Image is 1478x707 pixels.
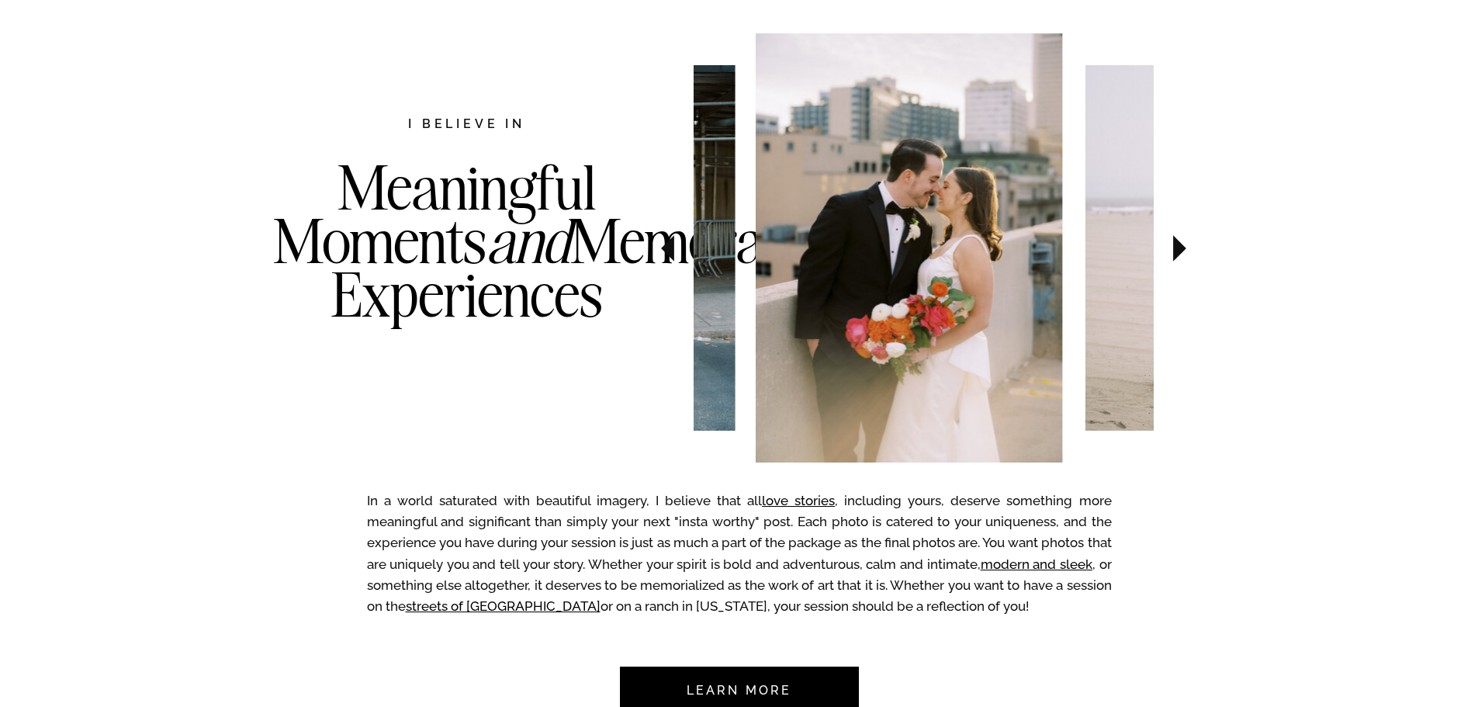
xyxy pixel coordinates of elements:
img: Bride and groom in front of NYC skyline [756,33,1063,463]
i: and [486,203,570,279]
p: In a world saturated with beautiful imagery, I believe that all , including yours, deserve someth... [367,490,1112,625]
a: streets of [GEOGRAPHIC_DATA] [406,598,601,614]
a: modern and sleek [981,556,1092,572]
img: Bride in New York City with her dress train trailing behind her [492,65,735,430]
a: love stories [762,493,835,508]
h3: Meaningful Moments Memorable Experiences [273,161,661,384]
h2: I believe in [327,115,607,136]
img: Bride and Groom just married [1085,65,1346,430]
